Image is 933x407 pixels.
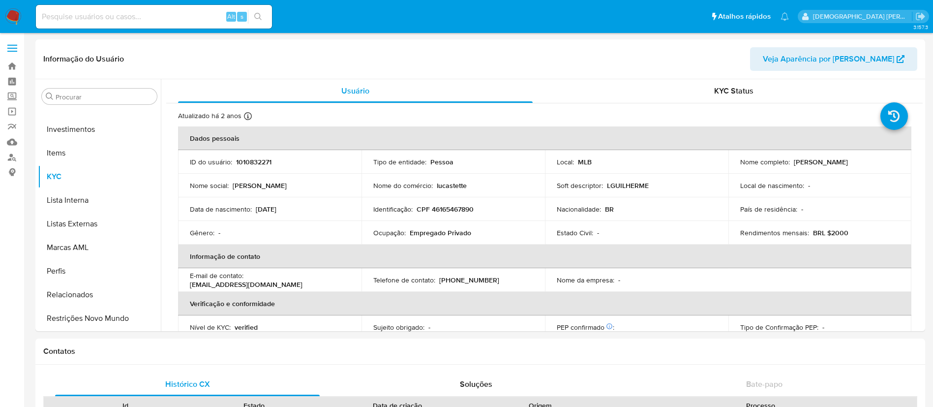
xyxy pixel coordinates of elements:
[165,378,210,390] span: Histórico CX
[373,228,406,237] p: Ocupação :
[373,181,433,190] p: Nome do comércio :
[417,205,474,214] p: CPF 46165467890
[38,236,161,259] button: Marcas AML
[557,323,614,332] p: PEP confirmado :
[428,323,430,332] p: -
[38,307,161,330] button: Restrições Novo Mundo
[915,11,926,22] a: Sair
[813,12,912,21] p: thais.asantos@mercadolivre.com
[557,157,574,166] p: Local :
[38,165,161,188] button: KYC
[740,205,797,214] p: País de residência :
[373,157,426,166] p: Tipo de entidade :
[714,85,753,96] span: KYC Status
[38,283,161,307] button: Relacionados
[38,259,161,283] button: Perfis
[178,245,911,268] th: Informação de contato
[248,10,268,24] button: search-icon
[36,10,272,23] input: Pesquise usuários ou casos...
[235,323,258,332] p: verified
[813,228,848,237] p: BRL $2000
[822,323,824,332] p: -
[578,157,592,166] p: MLB
[341,85,369,96] span: Usuário
[763,47,894,71] span: Veja Aparência por [PERSON_NAME]
[241,12,243,21] span: s
[38,141,161,165] button: Items
[178,292,911,315] th: Verificação e conformidade
[557,205,601,214] p: Nacionalidade :
[718,11,771,22] span: Atalhos rápidos
[373,323,424,332] p: Sujeito obrigado :
[750,47,917,71] button: Veja Aparência por [PERSON_NAME]
[233,181,287,190] p: [PERSON_NAME]
[190,157,232,166] p: ID do usuário :
[597,228,599,237] p: -
[740,157,790,166] p: Nome completo :
[373,276,435,284] p: Telefone de contato :
[218,228,220,237] p: -
[740,181,804,190] p: Local de nascimento :
[190,181,229,190] p: Nome social :
[439,276,499,284] p: [PHONE_NUMBER]
[43,346,917,356] h1: Contatos
[740,228,809,237] p: Rendimentos mensais :
[373,205,413,214] p: Identificação :
[618,276,620,284] p: -
[178,126,911,150] th: Dados pessoais
[256,205,276,214] p: [DATE]
[794,157,848,166] p: [PERSON_NAME]
[46,93,54,100] button: Procurar
[178,111,241,121] p: Atualizado há 2 anos
[190,280,302,289] p: [EMAIL_ADDRESS][DOMAIN_NAME]
[190,228,214,237] p: Gênero :
[740,323,818,332] p: Tipo de Confirmação PEP :
[746,378,783,390] span: Bate-papo
[190,271,243,280] p: E-mail de contato :
[557,181,603,190] p: Soft descriptor :
[38,118,161,141] button: Investimentos
[190,205,252,214] p: Data de nascimento :
[410,228,471,237] p: Empregado Privado
[607,181,649,190] p: LGUILHERME
[190,323,231,332] p: Nível de KYC :
[460,378,492,390] span: Soluções
[808,181,810,190] p: -
[801,205,803,214] p: -
[227,12,235,21] span: Alt
[43,54,124,64] h1: Informação do Usuário
[56,93,153,101] input: Procurar
[557,228,593,237] p: Estado Civil :
[437,181,467,190] p: lucastette
[430,157,453,166] p: Pessoa
[781,12,789,21] a: Notificações
[557,276,614,284] p: Nome da empresa :
[236,157,271,166] p: 1010832271
[38,188,161,212] button: Lista Interna
[605,205,614,214] p: BR
[38,212,161,236] button: Listas Externas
